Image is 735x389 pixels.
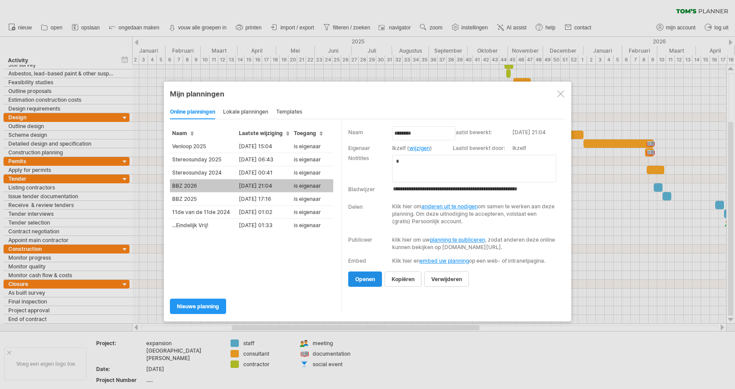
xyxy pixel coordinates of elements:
td: is eigenaar [292,193,333,206]
span: Toegang [294,130,323,136]
td: [DATE] 15:04 [237,140,292,153]
a: verwijderen [424,271,469,287]
td: Stereosunday 2024 [170,166,237,179]
td: [DATE] 01:33 [237,219,292,232]
td: Stereosunday 2025 [170,153,237,166]
a: openen [348,271,382,287]
td: Laatst bewerkt door: [453,144,512,154]
td: Notitites [348,154,392,183]
td: [DATE] 21:04 [237,179,292,193]
td: Eigenaar [348,144,392,154]
a: Nieuwe planning [170,299,226,314]
td: Laatst bewerkt: [453,128,512,144]
span: verwijderen [431,276,462,282]
td: is eigenaar [292,179,333,193]
span: Nieuwe planning [177,303,219,310]
div: klik hier om uw , zodat anderen deze online kunnen bekijken op [DOMAIN_NAME][URL]. [392,236,559,251]
span: kopiëren [392,276,414,282]
td: [DATE] 06:43 [237,153,292,166]
td: [DATE] 00:41 [237,166,292,179]
td: BBZ 2025 [170,193,237,206]
a: wijzigen [409,145,430,151]
div: Delen [348,203,363,210]
a: embed uw planning [420,257,469,264]
div: lokale planningen [223,105,268,119]
td: Naam [348,128,392,144]
td: is eigenaar [292,140,333,153]
div: online planningen [170,105,215,119]
td: is eigenaar [292,206,333,219]
td: [DATE] 21:04 [512,128,566,144]
div: Mijn planningen [170,89,565,98]
td: 11de van de 11de 2024 [170,206,237,219]
td: Venloop 2025 [170,140,237,153]
span: Laatste wijziging [239,130,289,136]
a: anderen uit te nodigen [422,203,478,210]
td: Bladwijzer [348,183,392,194]
a: kopiëren [385,271,422,287]
td: [DATE] 01:02 [237,206,292,219]
div: Klik hier om om samen te werken aan deze planning. Om deze uitnodiging te accepteren, volstaat ee... [392,203,555,225]
div: templates [276,105,302,119]
td: BBZ 2026 [170,179,237,193]
div: Embed [348,257,366,264]
span: Naam [172,130,194,136]
span: openen [355,276,375,282]
td: ...Eindelijk Vrij! [170,219,237,232]
td: Ikzelf [512,144,566,154]
td: is eigenaar [292,166,333,179]
td: is eigenaar [292,219,333,232]
div: Ikzelf ( ) [392,145,448,151]
a: planning te publiceren [430,236,485,243]
div: Publiceer [348,236,372,243]
div: Klik hier en op een web- of intranetpagina. [392,257,559,264]
td: [DATE] 17:16 [237,193,292,206]
td: is eigenaar [292,153,333,166]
